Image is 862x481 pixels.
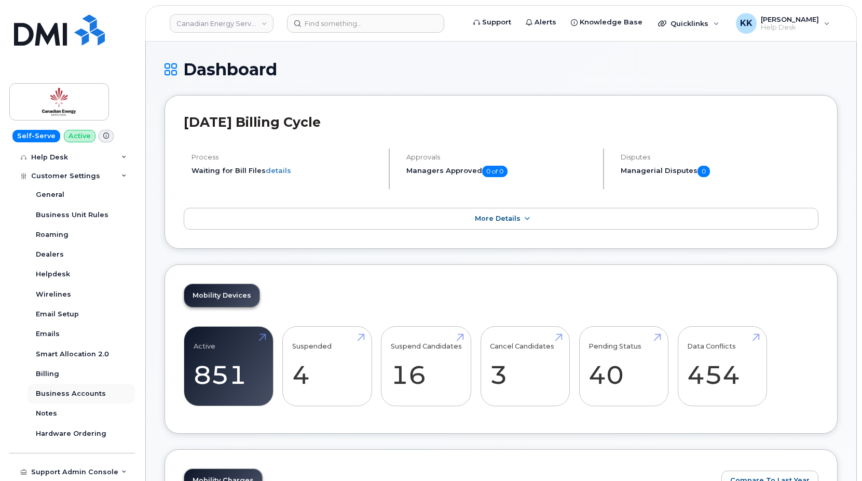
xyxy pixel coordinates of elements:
[589,332,659,400] a: Pending Status 40
[621,166,818,177] h5: Managerial Disputes
[191,166,380,176] li: Waiting for Bill Files
[687,332,757,400] a: Data Conflicts 454
[165,60,838,78] h1: Dashboard
[406,153,595,161] h4: Approvals
[490,332,560,400] a: Cancel Candidates 3
[697,166,710,177] span: 0
[406,166,595,177] h5: Managers Approved
[191,153,380,161] h4: Process
[475,215,521,222] span: More Details
[266,166,291,175] a: details
[184,284,259,307] a: Mobility Devices
[184,114,818,130] h2: [DATE] Billing Cycle
[194,332,264,400] a: Active 851
[621,153,818,161] h4: Disputes
[391,332,462,400] a: Suspend Candidates 16
[482,166,508,177] span: 0 of 0
[292,332,362,400] a: Suspended 4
